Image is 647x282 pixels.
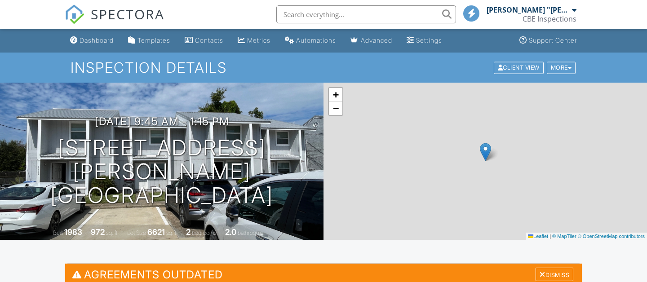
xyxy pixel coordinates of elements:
img: The Best Home Inspection Software - Spectora [65,4,84,24]
div: Advanced [361,36,392,44]
a: SPECTORA [65,12,164,31]
a: Contacts [181,32,227,49]
span: − [333,102,339,114]
div: Settings [416,36,442,44]
span: bathrooms [238,229,263,236]
span: bedrooms [192,229,217,236]
div: Dismiss [536,268,573,282]
a: Client View [493,64,546,70]
div: Metrics [247,36,270,44]
span: | [550,234,551,239]
span: Built [53,229,63,236]
div: 2 [186,227,191,237]
a: Zoom out [329,101,342,115]
div: Support Center [529,36,577,44]
img: Marker [480,143,491,161]
a: Settings [403,32,446,49]
div: Templates [137,36,170,44]
a: Leaflet [528,234,548,239]
h3: [DATE] 9:45 am - 1:15 pm [95,115,229,128]
div: 972 [91,227,105,237]
div: 2.0 [225,227,236,237]
div: CBE Inspections [523,14,576,23]
a: © MapTiler [552,234,576,239]
span: sq.ft. [166,229,177,236]
div: Contacts [195,36,223,44]
span: SPECTORA [91,4,164,23]
div: Automations [296,36,336,44]
a: © OpenStreetMap contributors [578,234,645,239]
a: Metrics [234,32,274,49]
a: Automations (Basic) [281,32,340,49]
a: Support Center [516,32,581,49]
span: sq. ft. [106,229,119,236]
div: Client View [494,62,544,74]
a: Advanced [347,32,396,49]
a: Templates [124,32,174,49]
span: + [333,89,339,100]
div: More [547,62,576,74]
div: 6621 [147,227,165,237]
span: Lot Size [127,229,146,236]
div: [PERSON_NAME] "[PERSON_NAME]" [PERSON_NAME] [487,5,570,14]
a: Zoom in [329,88,342,101]
input: Search everything... [276,5,456,23]
div: Dashboard [80,36,114,44]
div: 1983 [64,227,82,237]
a: Dashboard [66,32,117,49]
h1: [STREET_ADDRESS][PERSON_NAME] [GEOGRAPHIC_DATA] [14,136,309,207]
h1: Inspection Details [71,60,576,75]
